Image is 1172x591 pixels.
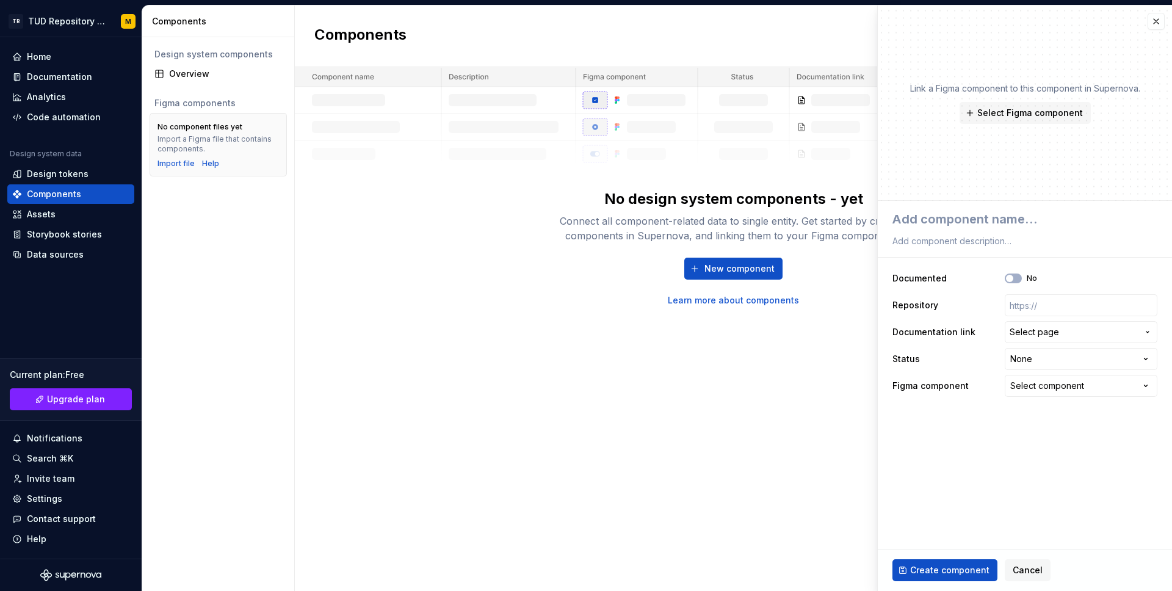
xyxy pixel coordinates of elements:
a: Components [7,184,134,204]
div: Contact support [27,513,96,525]
div: Components [152,15,289,27]
a: Assets [7,205,134,224]
div: TR [9,14,23,29]
button: Select page [1005,321,1157,343]
div: Invite team [27,473,74,485]
div: Analytics [27,91,66,103]
label: Documentation link [892,326,975,338]
label: Repository [892,299,938,311]
span: New component [704,263,775,275]
a: Settings [7,489,134,509]
span: Create component [910,564,989,576]
div: Search ⌘K [27,452,73,465]
div: Assets [27,208,56,220]
div: Notifications [27,432,82,444]
button: Import file [157,159,195,169]
p: Link a Figma component to this component in Supernova. [910,82,1140,95]
div: Storybook stories [27,228,102,241]
div: Documentation [27,71,92,83]
button: New component [684,258,783,280]
button: Create component [892,559,997,581]
label: Status [892,353,920,365]
a: Learn more about components [668,294,799,306]
div: Overview [169,68,282,80]
div: Components [27,188,81,200]
div: Design system data [10,149,82,159]
button: Select Figma component [960,102,1091,124]
div: Figma components [154,97,282,109]
a: Design tokens [7,164,134,184]
button: TRTUD Repository Design SystemM [2,8,139,34]
button: Cancel [1005,559,1051,581]
div: TUD Repository Design System [28,15,106,27]
div: Code automation [27,111,101,123]
div: Design tokens [27,168,89,180]
a: Documentation [7,67,134,87]
div: Settings [27,493,62,505]
div: Import a Figma file that contains components. [157,134,279,154]
button: Search ⌘K [7,449,134,468]
a: Help [202,159,219,169]
div: Connect all component-related data to single entity. Get started by creating components in Supern... [538,214,929,243]
div: No component files yet [157,122,242,132]
span: Upgrade plan [47,393,105,405]
div: Select component [1010,380,1084,392]
div: Help [27,533,46,545]
label: Figma component [892,380,969,392]
div: Design system components [154,48,282,60]
div: Home [27,51,51,63]
a: Analytics [7,87,134,107]
a: Invite team [7,469,134,488]
a: Data sources [7,245,134,264]
a: Overview [150,64,287,84]
a: Upgrade plan [10,388,132,410]
div: M [125,16,131,26]
button: Select component [1005,375,1157,397]
input: https:// [1005,294,1157,316]
label: No [1027,274,1037,283]
h2: Components [314,25,407,47]
a: Code automation [7,107,134,127]
svg: Supernova Logo [40,569,101,581]
label: Documented [892,272,947,285]
div: Data sources [27,248,84,261]
a: Storybook stories [7,225,134,244]
button: Notifications [7,429,134,448]
div: No design system components - yet [604,189,863,209]
button: Contact support [7,509,134,529]
button: Help [7,529,134,549]
span: Select page [1010,326,1059,338]
div: Current plan : Free [10,369,132,381]
a: Home [7,47,134,67]
span: Select Figma component [977,107,1083,119]
span: Cancel [1013,564,1043,576]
